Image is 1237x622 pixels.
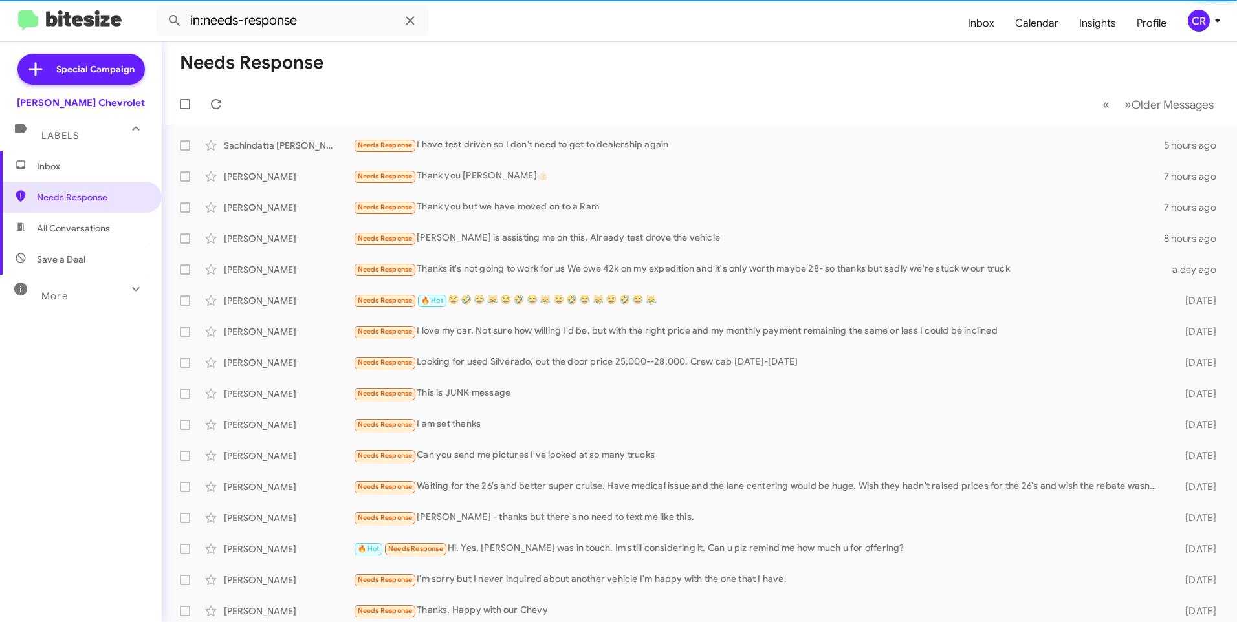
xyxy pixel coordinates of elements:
span: Needs Response [358,451,413,460]
span: Needs Response [358,513,413,522]
span: Needs Response [358,389,413,398]
span: 🔥 Hot [421,296,443,305]
span: Needs Response [358,234,413,242]
div: [PERSON_NAME] [224,542,353,555]
h1: Needs Response [180,52,323,73]
button: Next [1117,91,1221,118]
div: [DATE] [1165,294,1227,307]
div: [PERSON_NAME] [224,170,353,183]
span: Needs Response [388,544,443,553]
span: All Conversations [37,222,110,235]
div: I have test driven so I don't need to get to dealership again [353,138,1164,153]
a: Inbox [958,5,1005,42]
div: I'm sorry but I never inquired about another vehicle I'm happy with the one that I have. [353,572,1165,587]
div: Thanks it's not going to work for us We owe 42k on my expedition and it's only worth maybe 28- so... [353,262,1165,277]
div: I love my car. Not sure how willing I'd be, but with the right price and my monthly payment remai... [353,324,1165,339]
a: Insights [1069,5,1126,42]
div: 5 hours ago [1164,139,1227,152]
span: Needs Response [358,358,413,367]
span: Needs Response [358,172,413,180]
span: 🔥 Hot [358,544,380,553]
span: Special Campaign [56,63,135,76]
span: Save a Deal [37,253,85,266]
div: [PERSON_NAME] [224,605,353,617]
div: [PERSON_NAME] [224,263,353,276]
div: [PERSON_NAME] - thanks but there's no need to text me like this. [353,510,1165,525]
div: 8 hours ago [1164,232,1227,245]
nav: Page navigation example [1095,91,1221,118]
button: CR [1177,10,1223,32]
a: Profile [1126,5,1177,42]
div: CR [1188,10,1210,32]
span: Needs Response [358,141,413,149]
span: Needs Response [358,420,413,429]
span: Needs Response [358,265,413,273]
span: Older Messages [1132,98,1214,112]
span: Needs Response [358,575,413,584]
a: Special Campaign [17,54,145,85]
div: [DATE] [1165,449,1227,462]
span: » [1124,96,1132,113]
div: [DATE] [1165,605,1227,617]
div: [PERSON_NAME] Chevrolet [17,96,145,109]
div: a day ago [1165,263,1227,276]
div: I am set thanks [353,417,1165,432]
div: Thank you but we have moved on to a Ram [353,200,1164,215]
span: Inbox [37,160,147,173]
span: Needs Response [358,482,413,491]
div: [DATE] [1165,325,1227,338]
div: 😆 🤣 😂 😹 😆 🤣 😂 😹 😆 🤣 😂 😹 😆 🤣 😂 😹 [353,293,1165,308]
div: Thanks. Happy with our Chevy [353,603,1165,618]
div: [DATE] [1165,356,1227,369]
div: Thank you [PERSON_NAME]👍🏻 [353,169,1164,184]
div: 7 hours ago [1164,170,1227,183]
div: [DATE] [1165,574,1227,586]
div: This is JUNK message [353,386,1165,401]
input: Search [157,5,428,36]
a: Calendar [1005,5,1069,42]
div: [PERSON_NAME] [224,387,353,400]
div: Can you send me pictures I've looked at so many trucks [353,448,1165,463]
div: [PERSON_NAME] [224,449,353,462]
span: Needs Response [358,327,413,336]
div: [DATE] [1165,480,1227,493]
span: Labels [41,130,79,142]
div: [PERSON_NAME] [224,232,353,245]
div: [PERSON_NAME] [224,201,353,214]
span: Needs Response [358,203,413,211]
span: Needs Response [37,191,147,204]
span: Needs Response [358,296,413,305]
div: Waiting for the 26's and better super cruise. Have medical issue and the lane centering would be ... [353,479,1165,494]
div: [DATE] [1165,542,1227,555]
div: Looking for used Silverado, out the door price 25,000--28,000. Crew cab [DATE]-[DATE] [353,355,1165,370]
div: [PERSON_NAME] [224,480,353,493]
div: [DATE] [1165,418,1227,431]
div: [DATE] [1165,387,1227,400]
span: « [1102,96,1110,113]
div: 7 hours ago [1164,201,1227,214]
div: Hi. Yes, [PERSON_NAME] was in touch. Im still considering it. Can u plz remind me how much u for ... [353,541,1165,556]
span: Needs Response [358,606,413,615]
div: [PERSON_NAME] [224,418,353,431]
div: [PERSON_NAME] is assisting me on this. Already test drove the vehicle [353,231,1164,246]
div: [PERSON_NAME] [224,325,353,338]
div: [PERSON_NAME] [224,511,353,524]
button: Previous [1095,91,1117,118]
div: [DATE] [1165,511,1227,524]
div: [PERSON_NAME] [224,294,353,307]
div: Sachindatta [PERSON_NAME] [224,139,353,152]
span: More [41,290,68,302]
div: [PERSON_NAME] [224,356,353,369]
div: [PERSON_NAME] [224,574,353,586]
